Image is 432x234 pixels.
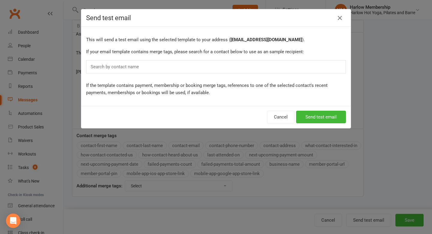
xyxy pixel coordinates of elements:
h4: Send test email [86,14,346,22]
p: This will send a test email using the selected template to your address ( ). [86,36,346,43]
input: Search by contact name [90,63,142,71]
p: If your email template contains merge tags, please search for a contact below to use as an sample... [86,48,346,55]
button: Close [335,13,345,23]
button: Cancel [267,111,295,123]
button: Send test email [296,111,346,123]
div: Open Intercom Messenger [6,214,20,228]
strong: [EMAIL_ADDRESS][DOMAIN_NAME] [230,37,302,42]
p: If the template contains payment, membership or booking merge tags, references to one of the sele... [86,82,346,96]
